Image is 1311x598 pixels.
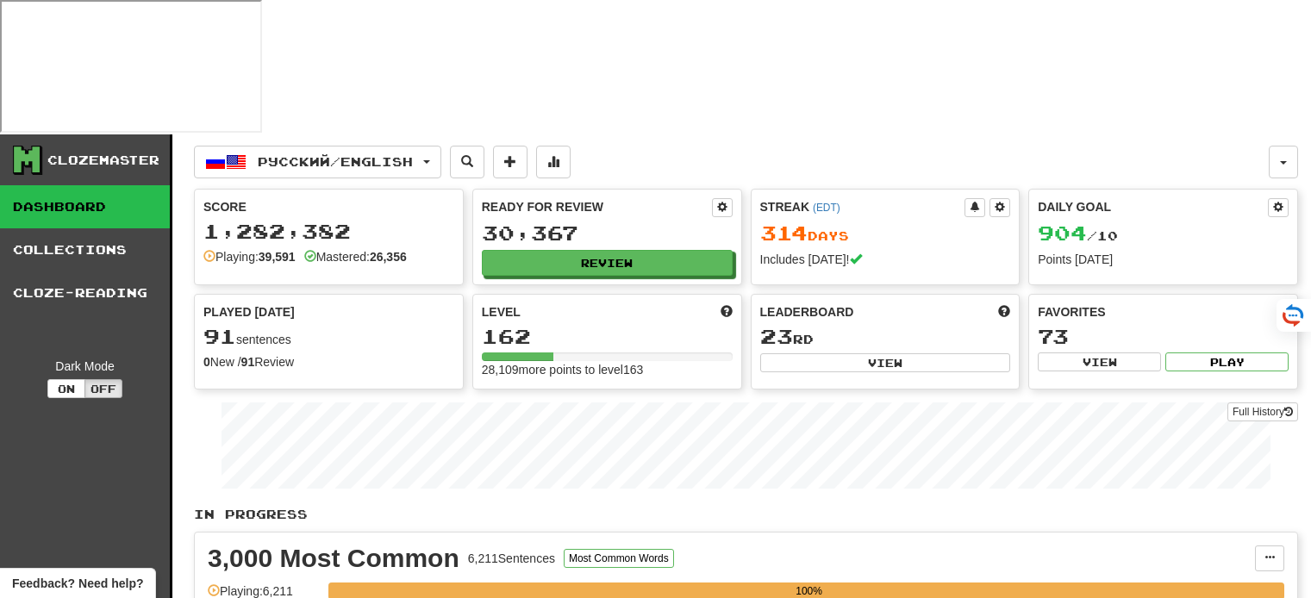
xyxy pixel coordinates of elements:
strong: 91 [241,355,255,369]
div: 73 [1038,326,1289,347]
button: On [47,379,85,398]
strong: 26,356 [370,250,407,264]
div: 28,109 more points to level 163 [482,361,733,378]
span: Score more points to level up [721,303,733,321]
div: Streak [760,198,965,215]
button: Review [482,250,733,276]
div: 162 [482,326,733,347]
button: Русский/English [194,146,441,178]
div: Playing: [203,248,296,265]
button: More stats [536,146,571,178]
div: 30,367 [482,222,733,244]
span: Leaderboard [760,303,854,321]
span: / 10 [1038,228,1118,243]
div: 1,282,382 [203,221,454,242]
span: Level [482,303,521,321]
strong: 39,591 [259,250,296,264]
div: 6,211 Sentences [468,550,555,567]
div: 3,000 Most Common [208,545,459,571]
span: 314 [760,221,808,245]
div: Favorites [1038,303,1289,321]
div: Mastered: [304,248,407,265]
button: Add sentence to collection [493,146,528,178]
span: Played [DATE] [203,303,295,321]
a: (EDT) [813,202,840,214]
strong: 0 [203,355,210,369]
button: View [760,353,1011,372]
button: Search sentences [450,146,484,178]
span: 91 [203,324,236,348]
div: New / Review [203,353,454,371]
span: 904 [1038,221,1087,245]
span: Русский / English [258,154,413,169]
span: Open feedback widget [12,575,143,592]
button: Play [1165,352,1289,371]
div: Day s [760,222,1011,245]
div: rd [760,326,1011,348]
div: Includes [DATE]! [760,251,1011,268]
div: Score [203,198,454,215]
button: View [1038,352,1161,371]
div: Ready for Review [482,198,712,215]
div: Points [DATE] [1038,251,1289,268]
div: Dark Mode [13,358,157,375]
button: Off [84,379,122,398]
span: This week in points, UTC [998,303,1010,321]
span: 23 [760,324,793,348]
a: Full History [1227,402,1298,421]
button: Most Common Words [564,549,674,568]
p: In Progress [194,506,1298,523]
div: Clozemaster [47,152,159,169]
div: sentences [203,326,454,348]
div: Daily Goal [1038,198,1268,217]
